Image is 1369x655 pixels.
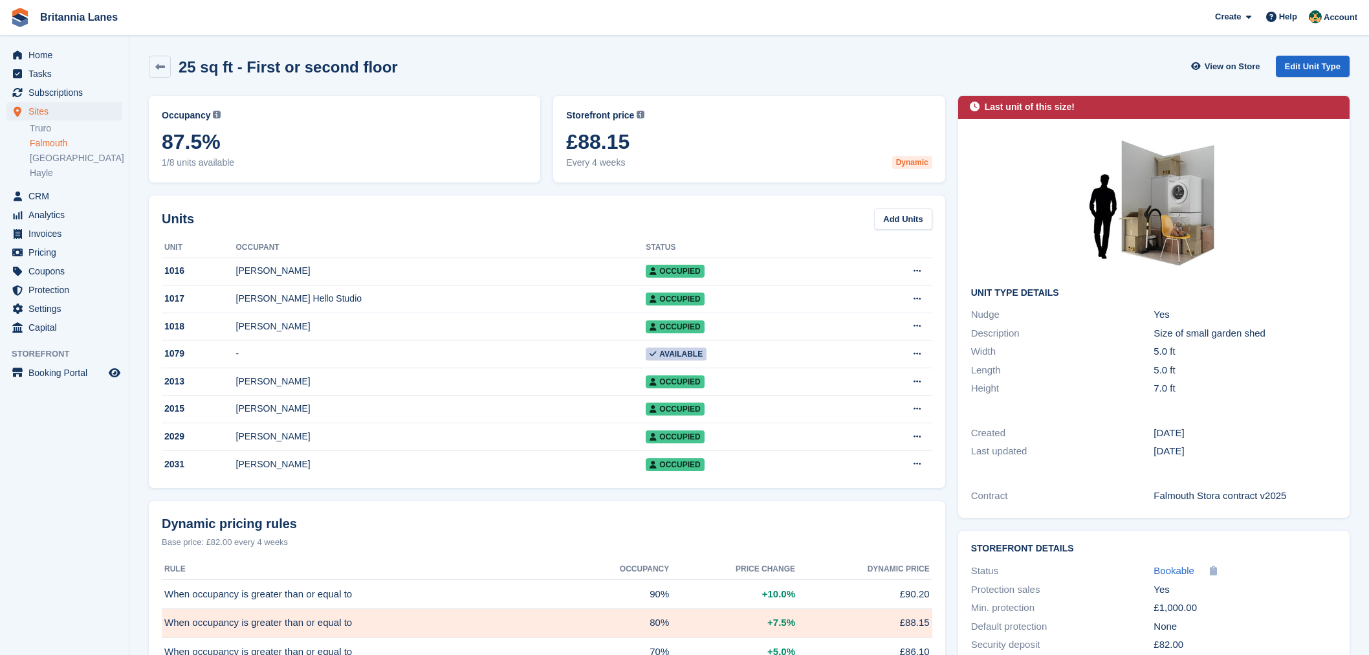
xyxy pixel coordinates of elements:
[971,381,1154,396] div: Height
[650,587,669,602] span: 90%
[1154,307,1337,322] div: Yes
[646,403,704,416] span: Occupied
[971,564,1154,579] div: Status
[971,489,1154,504] div: Contract
[620,563,669,575] span: Occupancy
[28,364,106,382] span: Booking Portal
[1279,10,1297,23] span: Help
[646,458,704,471] span: Occupied
[6,300,122,318] a: menu
[566,109,634,122] span: Storefront price
[162,458,236,471] div: 2031
[162,109,210,122] span: Occupancy
[28,262,106,280] span: Coupons
[162,292,236,305] div: 1017
[646,430,704,443] span: Occupied
[6,102,122,120] a: menu
[162,559,565,580] th: Rule
[1154,426,1337,441] div: [DATE]
[213,111,221,118] img: icon-info-grey-7440780725fd019a000dd9b08b2336e03edf1995a4989e88bcd33f0948082b44.svg
[6,281,122,299] a: menu
[874,208,932,230] a: Add Units
[162,156,527,170] span: 1/8 units available
[646,375,704,388] span: Occupied
[971,288,1337,298] h2: Unit Type details
[646,320,704,333] span: Occupied
[6,187,122,205] a: menu
[6,225,122,243] a: menu
[6,83,122,102] a: menu
[6,206,122,224] a: menu
[30,152,122,164] a: [GEOGRAPHIC_DATA]
[971,344,1154,359] div: Width
[30,137,122,150] a: Falmouth
[28,243,106,261] span: Pricing
[1205,60,1260,73] span: View on Store
[646,293,704,305] span: Occupied
[236,238,646,258] th: Occupant
[162,320,236,333] div: 1018
[10,8,30,27] img: stora-icon-8386f47178a22dfd0bd8f6a31ec36ba5ce8667c1dd55bd0f319d3a0aa187defe.svg
[6,65,122,83] a: menu
[30,167,122,179] a: Hayle
[162,238,236,258] th: Unit
[236,292,646,305] div: [PERSON_NAME] Hello Studio
[1154,564,1194,579] a: Bookable
[971,444,1154,459] div: Last updated
[236,458,646,471] div: [PERSON_NAME]
[28,46,106,64] span: Home
[566,130,932,153] span: £88.15
[162,130,527,153] span: 87.5%
[6,46,122,64] a: menu
[1215,10,1241,23] span: Create
[162,430,236,443] div: 2029
[566,156,932,170] span: Every 4 weeks
[35,6,123,28] a: Britannia Lanes
[236,402,646,416] div: [PERSON_NAME]
[162,402,236,416] div: 2015
[646,238,844,258] th: Status
[28,83,106,102] span: Subscriptions
[12,348,129,361] span: Storefront
[646,265,704,278] span: Occupied
[28,281,106,299] span: Protection
[900,616,930,630] span: £88.15
[1190,56,1265,77] a: View on Store
[1154,489,1337,504] div: Falmouth Stora contract v2025
[162,375,236,388] div: 2013
[1154,344,1337,359] div: 5.0 ft
[6,318,122,337] a: menu
[28,65,106,83] span: Tasks
[1154,444,1337,459] div: [DATE]
[971,426,1154,441] div: Created
[971,326,1154,341] div: Description
[179,58,398,76] h2: 25 sq ft - First or second floor
[162,608,565,638] td: When occupancy is greater than or equal to
[971,544,1337,554] h2: Storefront Details
[162,580,565,609] td: When occupancy is greater than or equal to
[162,264,236,278] div: 1016
[6,243,122,261] a: menu
[1154,381,1337,396] div: 7.0 ft
[162,347,236,361] div: 1079
[971,307,1154,322] div: Nudge
[236,264,646,278] div: [PERSON_NAME]
[162,209,194,228] h2: Units
[646,348,706,361] span: Available
[1154,601,1337,616] div: £1,000.00
[971,583,1154,597] div: Protection sales
[107,365,122,381] a: Preview store
[30,122,122,135] a: Truro
[868,563,930,575] span: Dynamic price
[736,563,795,575] span: Price change
[985,100,1075,114] div: Last unit of this size!
[767,616,795,630] span: +7.5%
[762,587,795,602] span: +10.0%
[6,364,122,382] a: menu
[28,187,106,205] span: CRM
[1309,10,1322,23] img: Nathan Kellow
[637,111,644,118] img: icon-info-grey-7440780725fd019a000dd9b08b2336e03edf1995a4989e88bcd33f0948082b44.svg
[1154,326,1337,341] div: Size of small garden shed
[162,514,932,533] div: Dynamic pricing rules
[1154,565,1194,576] span: Bookable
